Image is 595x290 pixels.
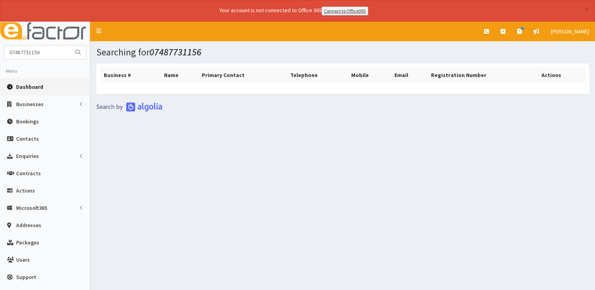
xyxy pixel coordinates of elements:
[551,28,589,35] span: [PERSON_NAME]
[538,68,585,82] th: Actions
[16,187,35,194] span: Actions
[161,68,199,82] th: Name
[16,83,43,90] span: Dashboard
[287,68,348,82] th: Telephone
[199,68,287,82] th: Primary Contact
[16,152,39,160] span: Enquiries
[16,170,41,177] span: Contracts
[149,46,201,58] i: 07487731156
[16,135,39,142] span: Contacts
[101,68,161,82] th: Business #
[16,222,41,229] span: Addresses
[64,6,524,15] div: Your account is not connected to Office 365
[4,46,70,59] input: Search...
[322,7,368,15] a: Connect to Office365
[16,273,36,281] span: Support
[391,68,427,82] th: Email
[16,204,47,211] span: Microsoft365
[16,101,44,108] span: Businesses
[545,22,595,41] a: [PERSON_NAME]
[585,6,589,14] button: ×
[16,118,39,125] span: Bookings
[348,68,391,82] th: Mobile
[96,47,589,57] h1: Searching for
[16,256,30,263] span: Users
[16,239,39,246] span: Packages
[427,68,538,82] th: Registration Number
[96,102,162,112] img: search-by-algolia-light-background.png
